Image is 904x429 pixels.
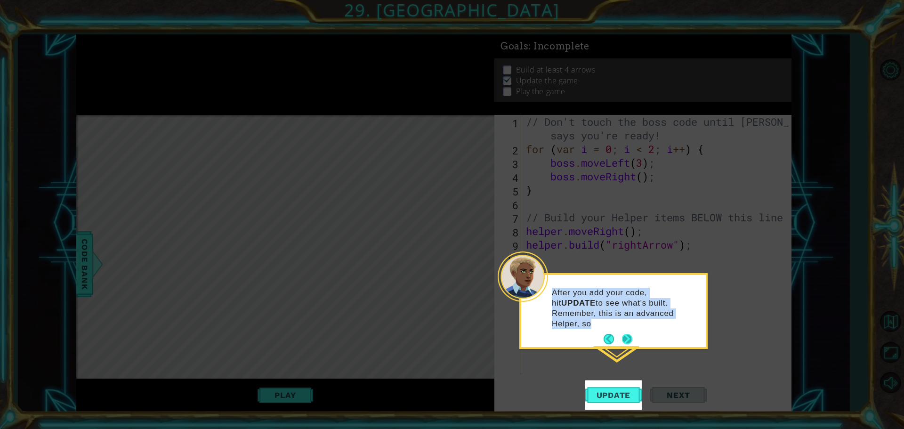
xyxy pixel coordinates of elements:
button: Next [622,334,632,344]
span: Update [587,390,640,400]
button: Update [585,380,642,410]
button: Back [604,334,622,344]
p: After you add your code, hit to see what's built. Remember, this is an advanced Helper, so [552,288,699,329]
strong: UPDATE [561,299,596,308]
